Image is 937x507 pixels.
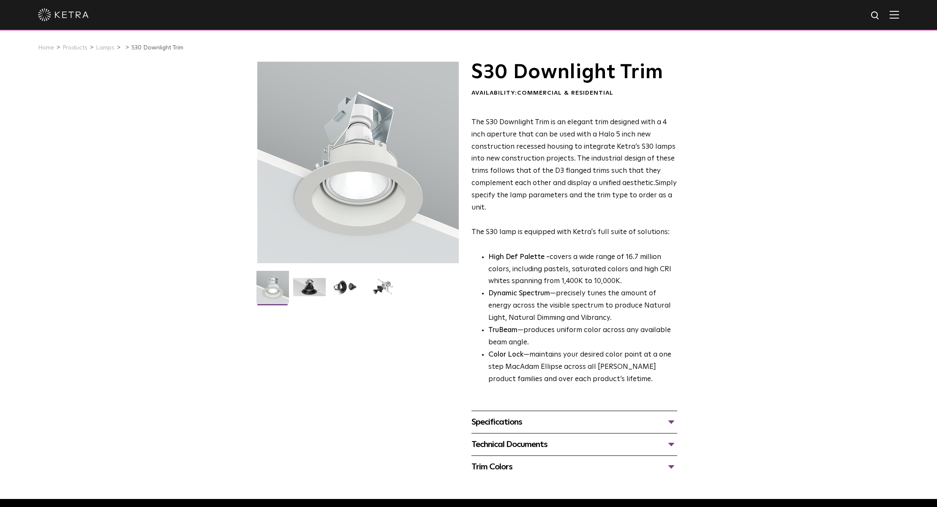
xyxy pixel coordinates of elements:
span: Commercial & Residential [517,90,613,96]
li: —produces uniform color across any available beam angle. [488,324,677,349]
img: search icon [870,11,881,21]
p: covers a wide range of 16.7 million colors, including pastels, saturated colors and high CRI whit... [488,251,677,288]
span: The S30 Downlight Trim is an elegant trim designed with a 4 inch aperture that can be used with a... [471,119,676,187]
a: Products [63,45,87,51]
a: Lamps [96,45,114,51]
strong: Color Lock [488,351,523,358]
a: Home [38,45,54,51]
li: —precisely tunes the amount of energy across the visible spectrum to produce Natural Light, Natur... [488,288,677,324]
strong: TruBeam [488,327,518,334]
img: Hamburger%20Nav.svg [890,11,899,19]
h1: S30 Downlight Trim [471,62,677,83]
div: Technical Documents [471,438,677,451]
strong: Dynamic Spectrum [488,290,550,297]
img: ketra-logo-2019-white [38,8,89,21]
li: —maintains your desired color point at a one step MacAdam Ellipse across all [PERSON_NAME] produc... [488,349,677,386]
p: The S30 lamp is equipped with Ketra's full suite of solutions: [471,117,677,239]
img: S30 Halo Downlight_Exploded_Black [367,278,399,303]
img: S30 Halo Downlight_Table Top_Black [330,278,362,303]
img: S30 Halo Downlight_Hero_Black_Gradient [293,278,326,303]
div: Trim Colors [471,460,677,474]
div: Specifications [471,415,677,429]
img: S30-DownlightTrim-2021-Web-Square [256,271,289,310]
div: Availability: [471,89,677,98]
strong: High Def Palette - [488,253,550,261]
span: Simply specify the lamp parameters and the trim type to order as a unit.​ [471,180,677,211]
a: S30 Downlight Trim [131,45,183,51]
